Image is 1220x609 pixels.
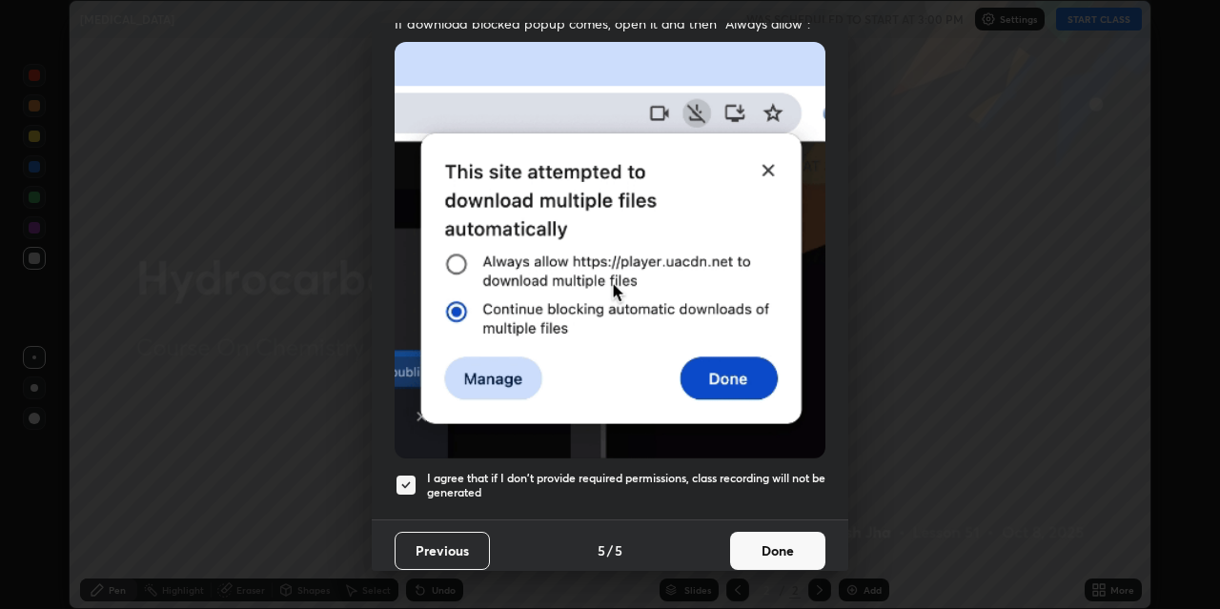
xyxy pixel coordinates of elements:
[607,540,613,560] h4: /
[615,540,622,560] h4: 5
[598,540,605,560] h4: 5
[395,14,825,32] span: If download blocked popup comes, open it and then "Always allow":
[395,532,490,570] button: Previous
[730,532,825,570] button: Done
[427,471,825,500] h5: I agree that if I don't provide required permissions, class recording will not be generated
[395,42,825,458] img: downloads-permission-blocked.gif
